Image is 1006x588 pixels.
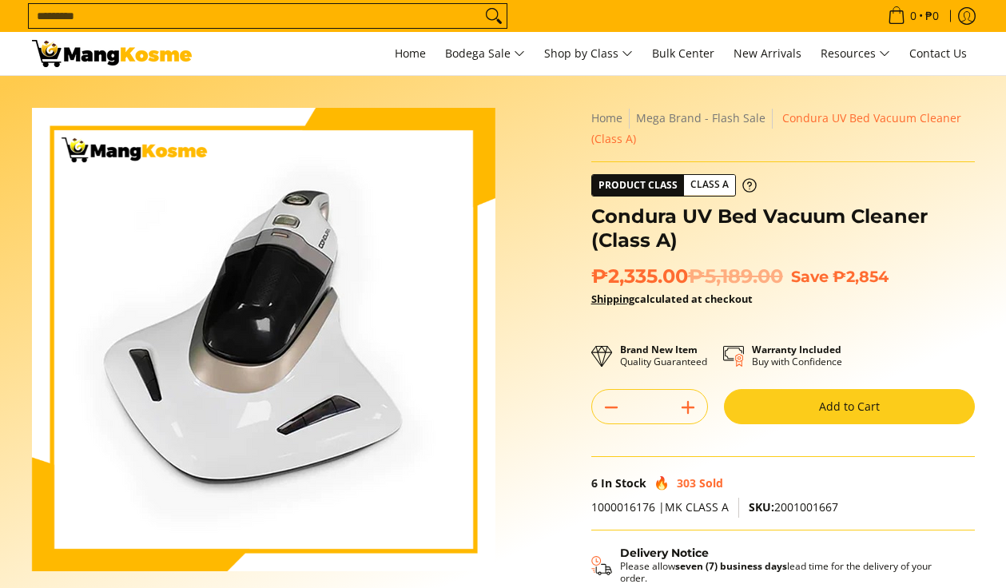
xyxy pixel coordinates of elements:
[749,499,838,514] span: 2001001667
[749,499,774,514] span: SKU:
[908,10,919,22] span: 0
[620,560,959,584] p: Please allow lead time for the delivery of your order.
[734,46,801,61] span: New Arrivals
[437,32,533,75] a: Bodega Sale
[620,344,707,367] p: Quality Guaranteed
[591,475,598,491] span: 6
[675,559,787,573] strong: seven (7) business days
[644,32,722,75] a: Bulk Center
[883,7,944,25] span: •
[591,110,622,125] a: Home
[544,44,633,64] span: Shop by Class
[652,46,714,61] span: Bulk Center
[724,389,975,424] button: Add to Cart
[445,44,525,64] span: Bodega Sale
[395,46,426,61] span: Home
[32,40,192,67] img: Condura UV Bed Vacuum Cleaner - Pamasko Sale l Mang Kosme
[591,110,961,146] span: Condura UV Bed Vacuum Cleaner (Class A)
[601,475,646,491] span: In Stock
[591,546,959,585] button: Shipping & Delivery
[591,264,783,288] span: ₱2,335.00
[536,32,641,75] a: Shop by Class
[923,10,941,22] span: ₱0
[791,267,829,286] span: Save
[901,32,975,75] a: Contact Us
[752,343,841,356] strong: Warranty Included
[591,108,975,149] nav: Breadcrumbs
[481,4,507,28] button: Search
[592,395,630,420] button: Subtract
[833,267,889,286] span: ₱2,854
[208,32,975,75] nav: Main Menu
[620,343,698,356] strong: Brand New Item
[677,475,696,491] span: 303
[813,32,898,75] a: Resources
[726,32,809,75] a: New Arrivals
[32,108,495,571] img: Condura UV Bed Vacuum Cleaner (Class A)
[591,499,729,514] span: 1000016176 |MK CLASS A
[752,344,842,367] p: Buy with Confidence
[591,292,634,306] a: Shipping
[591,174,757,197] a: Product Class Class A
[620,546,709,560] strong: Delivery Notice
[699,475,723,491] span: Sold
[909,46,967,61] span: Contact Us
[669,395,707,420] button: Add
[591,205,975,252] h1: Condura UV Bed Vacuum Cleaner (Class A)
[636,110,765,125] a: Mega Brand - Flash Sale
[688,264,783,288] del: ₱5,189.00
[684,175,735,195] span: Class A
[821,44,890,64] span: Resources
[592,175,684,196] span: Product Class
[591,292,753,306] strong: calculated at checkout
[387,32,434,75] a: Home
